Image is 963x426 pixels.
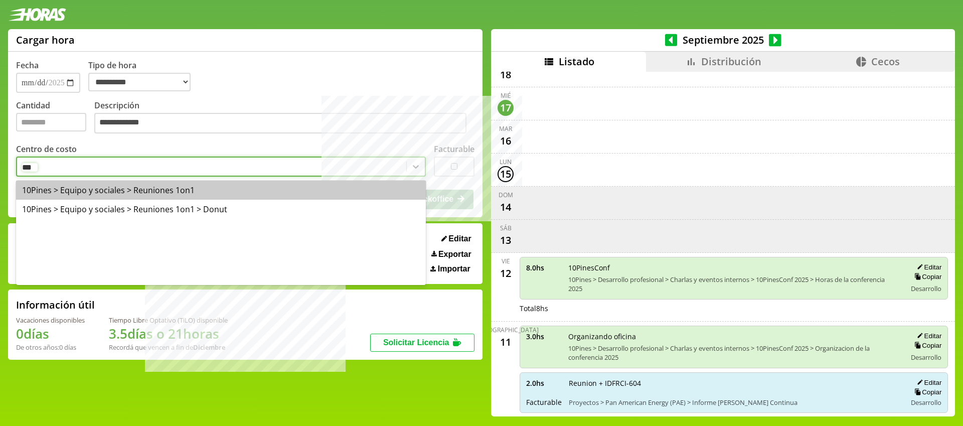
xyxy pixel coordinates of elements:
[914,378,941,387] button: Editar
[16,325,85,343] h1: 0 días
[500,158,512,166] div: lun
[526,263,561,272] span: 8.0 hs
[498,334,514,350] div: 11
[526,332,561,341] span: 3.0 hs
[383,338,449,347] span: Solicitar Licencia
[16,60,39,71] label: Fecha
[438,250,471,259] span: Exportar
[499,191,513,199] div: dom
[914,332,941,340] button: Editar
[94,100,474,136] label: Descripción
[16,144,77,155] label: Centro de costo
[911,272,941,281] button: Copiar
[498,166,514,182] div: 15
[568,275,899,293] span: 10Pines > Desarrollo profesional > Charlas y eventos internos > 10PinesConf 2025 > Horas de la co...
[16,200,426,219] div: 10Pines > Equipo y sociales > Reuniones 1on1 > Donut
[500,224,512,232] div: sáb
[498,265,514,281] div: 12
[109,316,228,325] div: Tiempo Libre Optativo (TiLO) disponible
[498,100,514,116] div: 17
[370,334,474,352] button: Solicitar Licencia
[438,264,470,273] span: Importar
[498,199,514,215] div: 14
[498,133,514,149] div: 16
[569,398,899,407] span: Proyectos > Pan American Energy (PAE) > Informe [PERSON_NAME] Continua
[911,284,941,293] span: Desarrollo
[914,263,941,271] button: Editar
[911,341,941,350] button: Copiar
[911,398,941,407] span: Desarrollo
[701,55,761,68] span: Distribución
[526,397,562,407] span: Facturable
[16,181,426,200] div: 10Pines > Equipo y sociales > Reuniones 1on1
[559,55,594,68] span: Listado
[88,73,191,91] select: Tipo de hora
[438,234,474,244] button: Editar
[193,343,225,352] b: Diciembre
[472,326,539,334] div: [DEMOGRAPHIC_DATA]
[16,100,94,136] label: Cantidad
[16,298,95,312] h2: Información útil
[16,343,85,352] div: De otros años: 0 días
[569,378,899,388] span: Reunion + IDFRCI-604
[428,249,474,259] button: Exportar
[520,304,948,313] div: Total 8 hs
[911,388,941,396] button: Copiar
[526,378,562,388] span: 2.0 hs
[568,332,899,341] span: Organizando oficina
[94,113,466,134] textarea: Descripción
[434,144,474,155] label: Facturable
[16,33,75,47] h1: Cargar hora
[16,316,85,325] div: Vacaciones disponibles
[109,343,228,352] div: Recordá que vencen a fin de
[16,113,86,131] input: Cantidad
[568,344,899,362] span: 10Pines > Desarrollo profesional > Charlas y eventos internos > 10PinesConf 2025 > Organizacion d...
[498,67,514,83] div: 18
[871,55,900,68] span: Cecos
[448,234,471,243] span: Editar
[501,91,511,100] div: mié
[568,263,899,272] span: 10PinesConf
[911,353,941,362] span: Desarrollo
[8,8,66,21] img: logotipo
[491,72,955,415] div: scrollable content
[502,257,510,265] div: vie
[88,60,199,93] label: Tipo de hora
[109,325,228,343] h1: 3.5 días o 21 horas
[677,33,769,47] span: Septiembre 2025
[498,232,514,248] div: 13
[499,124,512,133] div: mar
